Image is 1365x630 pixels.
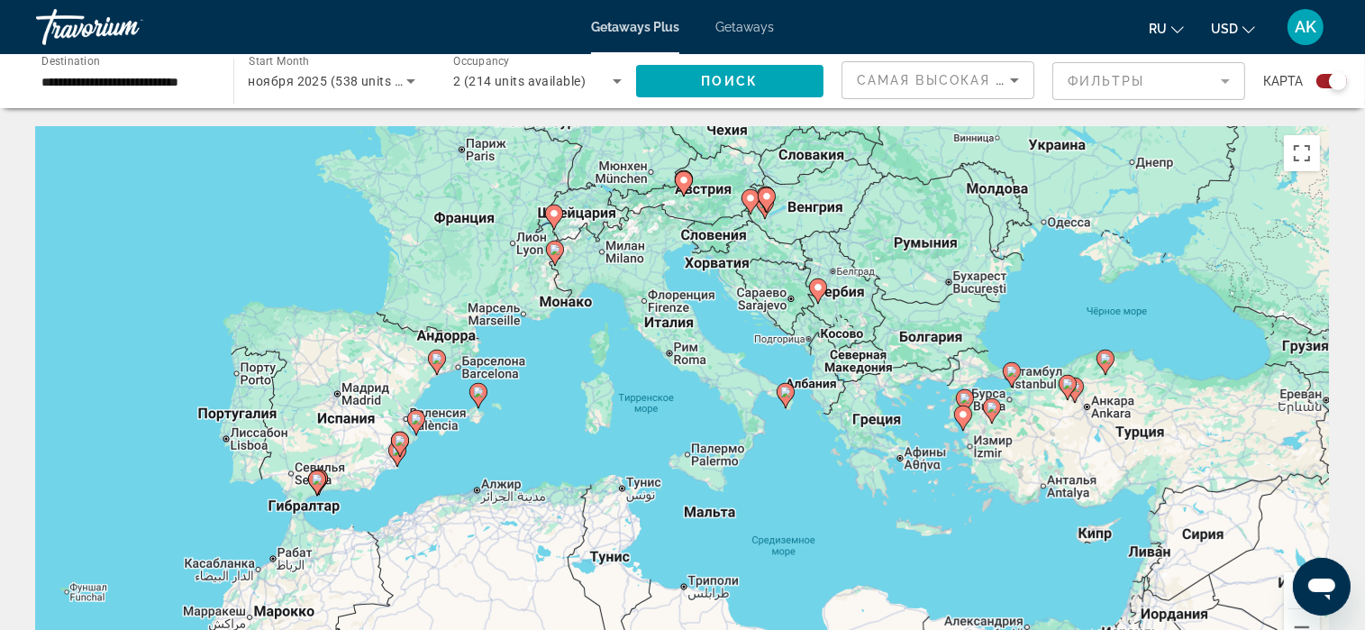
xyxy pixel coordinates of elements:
button: User Menu [1282,8,1329,46]
span: USD [1211,22,1238,36]
span: Самая высокая цена [857,73,1037,87]
span: Start Month [249,56,309,68]
button: Filter [1052,61,1245,101]
button: Увеличить [1284,572,1320,608]
span: ru [1149,22,1167,36]
button: Change currency [1211,15,1255,41]
a: Getaways [715,20,774,34]
span: 2 (214 units available) [453,74,586,88]
span: AK [1295,18,1316,36]
a: Travorium [36,4,216,50]
mat-select: Sort by [857,69,1019,91]
span: карта [1263,68,1303,94]
button: Поиск [636,65,824,97]
span: ноября 2025 (538 units available) [249,74,452,88]
iframe: Кнопка запуска окна обмена сообщениями [1293,558,1351,616]
button: Включить полноэкранный режим [1284,135,1320,171]
span: Destination [41,55,100,68]
span: Поиск [702,74,759,88]
a: Getaways Plus [591,20,679,34]
span: Occupancy [453,56,510,68]
button: Change language [1149,15,1184,41]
